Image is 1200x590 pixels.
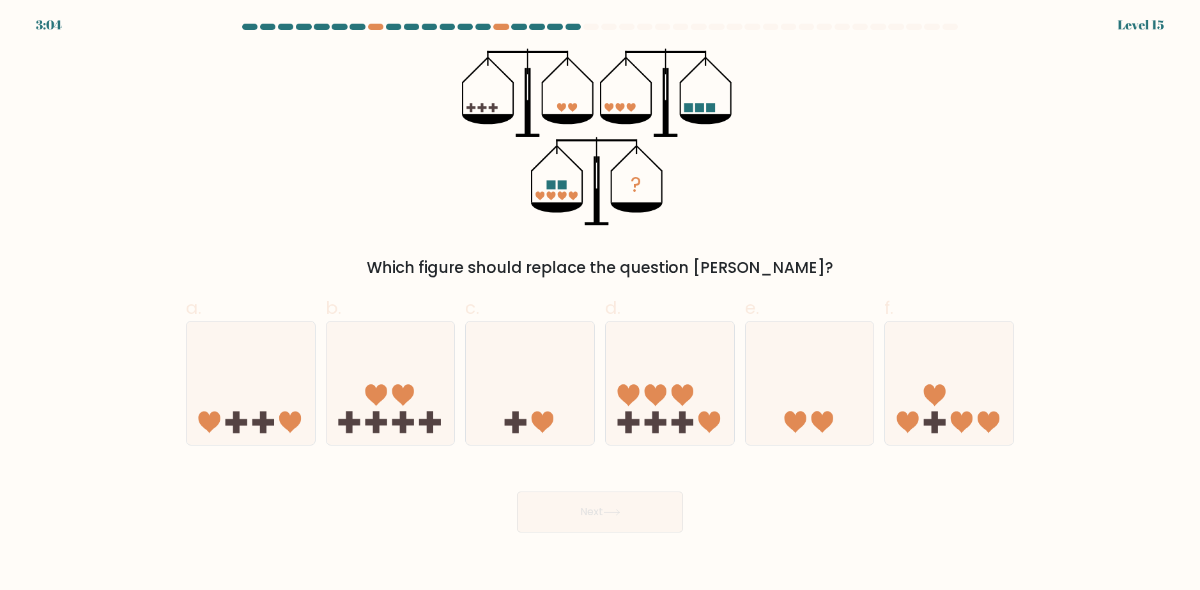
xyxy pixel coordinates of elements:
[36,15,62,35] div: 3:04
[186,295,201,320] span: a.
[745,295,759,320] span: e.
[1118,15,1164,35] div: Level 15
[884,295,893,320] span: f.
[517,492,683,532] button: Next
[326,295,341,320] span: b.
[194,256,1006,279] div: Which figure should replace the question [PERSON_NAME]?
[465,295,479,320] span: c.
[631,170,642,199] tspan: ?
[605,295,620,320] span: d.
